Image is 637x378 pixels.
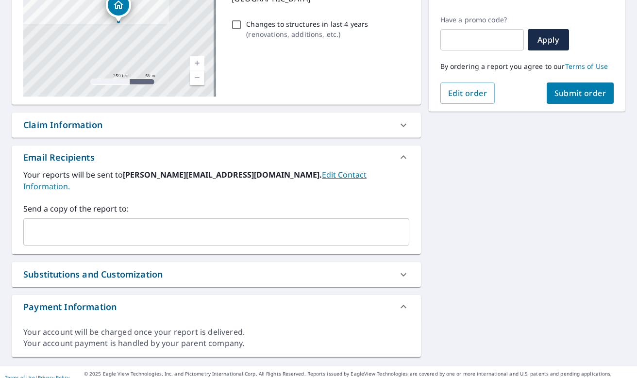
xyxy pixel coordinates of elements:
[12,113,421,137] div: Claim Information
[565,62,608,71] a: Terms of Use
[536,34,561,45] span: Apply
[12,146,421,169] div: Email Recipients
[190,70,204,85] a: Current Level 17, Zoom Out
[12,262,421,287] div: Substitutions and Customization
[12,295,421,318] div: Payment Information
[23,169,409,192] label: Your reports will be sent to
[190,56,204,70] a: Current Level 17, Zoom In
[554,88,606,99] span: Submit order
[23,118,102,131] div: Claim Information
[123,169,322,180] b: [PERSON_NAME][EMAIL_ADDRESS][DOMAIN_NAME].
[23,327,409,338] div: Your account will be charged once your report is delivered.
[23,203,409,214] label: Send a copy of the report to:
[440,16,524,24] label: Have a promo code?
[23,300,117,313] div: Payment Information
[528,29,569,50] button: Apply
[440,82,495,104] button: Edit order
[23,151,95,164] div: Email Recipients
[246,19,368,29] p: Changes to structures in last 4 years
[246,29,368,39] p: ( renovations, additions, etc. )
[440,62,614,71] p: By ordering a report you agree to our
[547,82,614,104] button: Submit order
[448,88,487,99] span: Edit order
[23,338,409,349] div: Your account payment is handled by your parent company.
[23,268,163,281] div: Substitutions and Customization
